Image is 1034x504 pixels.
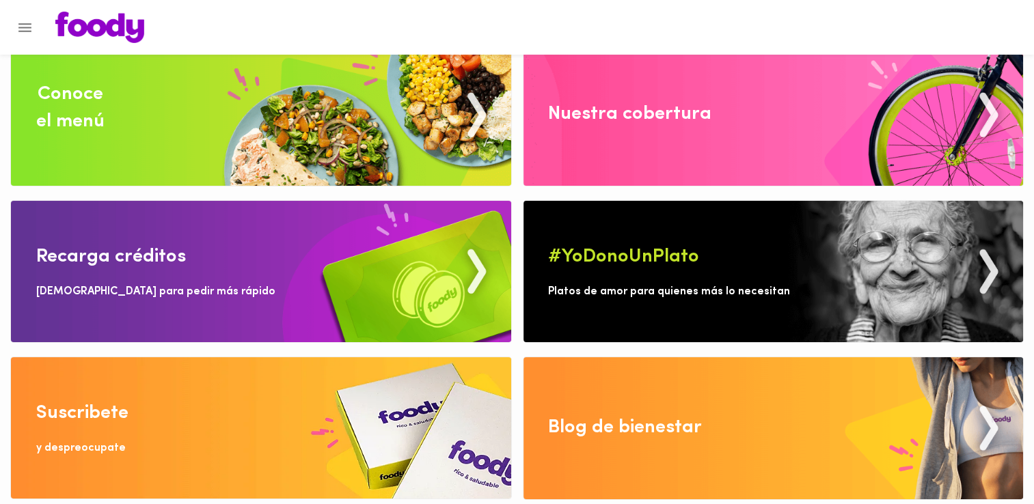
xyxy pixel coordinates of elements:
img: Disfruta bajar de peso [11,357,511,499]
div: Suscribete [36,400,128,427]
div: Platos de amor para quienes más lo necesitan [548,284,790,300]
div: Recarga créditos [36,243,186,270]
img: Recarga Creditos [11,201,511,343]
div: [DEMOGRAPHIC_DATA] para pedir más rápido [36,284,275,300]
div: Nuestra cobertura [548,100,711,128]
img: Blog de bienestar [523,357,1024,499]
div: #YoDonoUnPlato [548,243,699,270]
div: Blog de bienestar [548,414,702,441]
img: Nuestra cobertura [523,44,1024,186]
div: y despreocupate [36,440,126,456]
iframe: Messagebird Livechat Widget [955,425,1020,490]
div: Conoce el menú [36,81,105,135]
img: Conoce el menu [11,44,511,186]
img: Yo Dono un Plato [523,201,1024,343]
img: logo.png [55,12,144,43]
button: Menu [8,11,42,44]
